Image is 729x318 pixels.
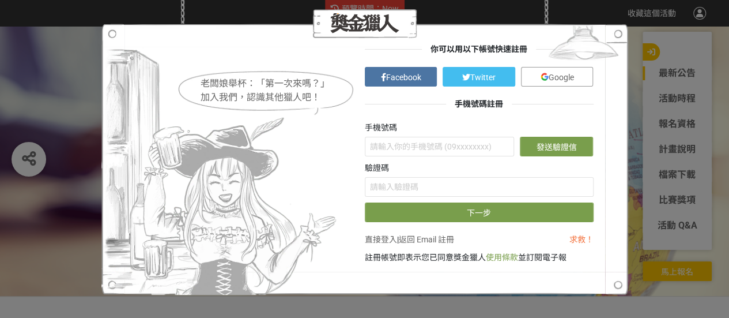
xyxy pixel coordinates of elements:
label: 手機號碼 [365,122,397,134]
img: Hostess [101,24,341,295]
label: 驗證碼 [365,162,389,174]
button: 發送驗證信 [520,137,593,156]
span: | [397,235,399,244]
span: Google [549,73,574,82]
a: 求救！ [569,235,593,244]
div: 老闆娘舉杯：「第一次來嗎？」 [201,77,355,91]
a: 直接登入 [365,235,397,244]
div: 加入我們，認識其他獵人吧！ [201,91,355,104]
span: Facebook [386,73,421,82]
img: Light [539,24,628,67]
a: 返回 Email 註冊 [399,235,454,244]
span: Twitter [470,73,496,82]
img: icon_google.e274bc9.svg [541,73,549,81]
span: 你可以用以下帳號快速註冊 [422,44,536,54]
span: 並訂閱電子報 [518,253,566,262]
a: 使用條款 [486,253,518,262]
button: 下一步 [365,203,594,222]
input: 請輸入你的手機號碼 (09xxxxxxxx) [365,137,515,156]
span: 註冊帳號即表示您已同意獎金獵人 [365,253,486,262]
span: 手機號碼註冊 [446,99,512,109]
input: 請輸入驗證碼 [365,177,594,197]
